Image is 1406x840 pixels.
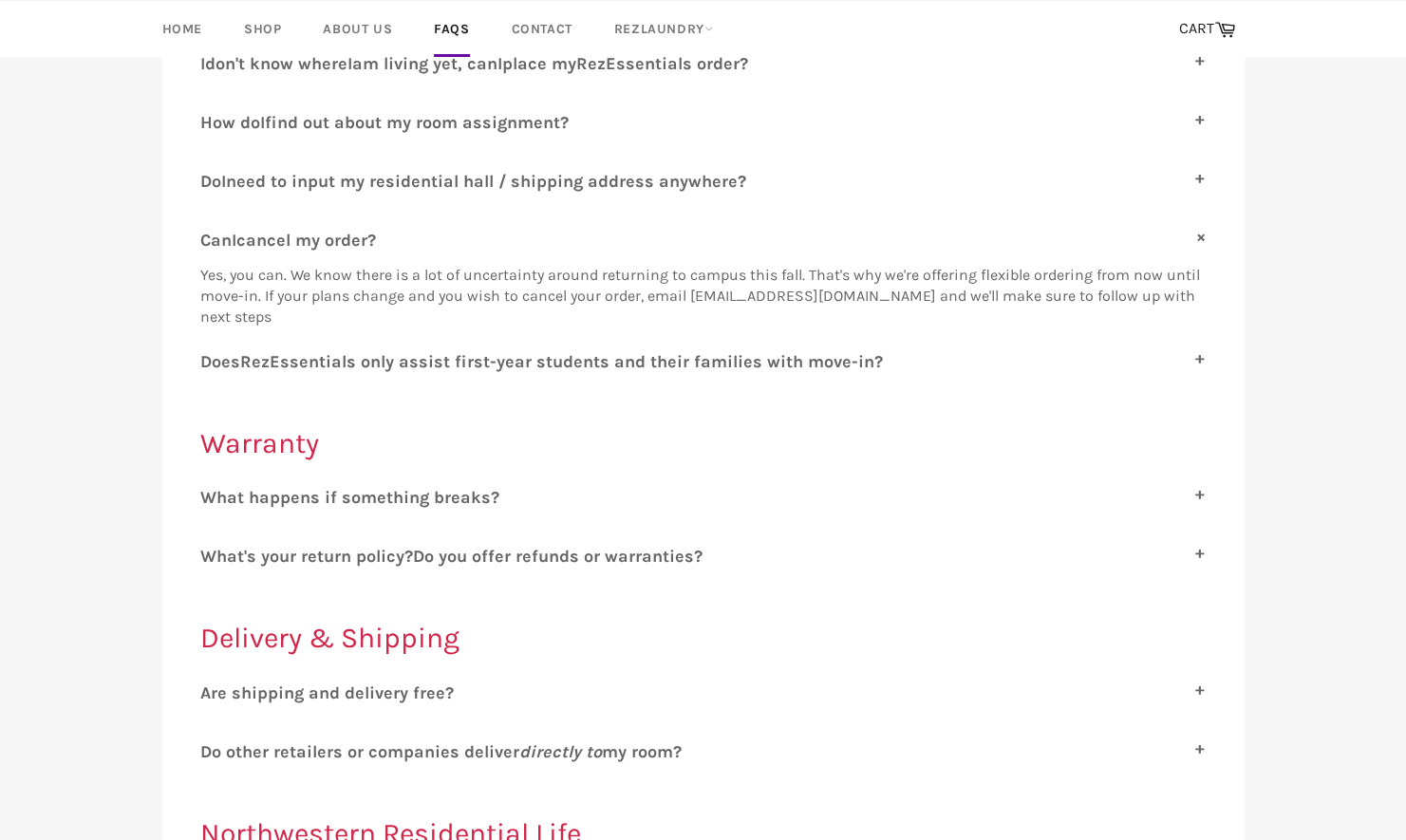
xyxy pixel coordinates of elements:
[200,112,1207,133] label: H I
[424,546,703,567] span: o you offer refunds or warranties?
[1170,9,1245,49] a: CART
[493,1,591,57] a: Contact
[200,487,1207,508] label: W
[280,351,883,372] span: ssentials only assist first-year students and their families with move-in?
[213,112,260,133] span: ow do
[211,230,232,251] span: an
[211,682,454,703] span: re shipping and delivery free?
[502,53,576,74] span: place my
[200,53,1207,74] label: I I I R E
[616,53,748,74] span: ssentials order?
[200,266,1200,326] span: Yes, you can. We know there is a lot of uncertainty around returning to campus this fall. That's ...
[205,53,347,74] span: don't know where
[212,171,221,192] span: o
[216,546,413,567] span: hat's your return policy?
[304,1,411,57] a: About Us
[143,1,221,57] a: Home
[200,351,1207,372] label: D R E
[595,1,732,57] a: RezLaundry
[200,619,1207,658] h2: Delivery & Shipping
[200,741,1207,762] label: D
[200,171,1207,192] label: D I
[519,741,602,762] i: directly to
[200,546,1207,567] label: W D
[200,230,1207,251] label: C I
[212,351,240,372] span: oes
[588,53,606,74] span: ez
[200,424,1207,463] h2: Warranty
[216,487,499,508] span: hat happens if something breaks?
[212,741,682,762] span: o other retailers or companies deliver my room?
[225,1,300,57] a: Shop
[236,230,376,251] span: cancel my order?
[252,351,270,372] span: ez
[265,112,569,133] span: find out about my room assignment?
[226,171,746,192] span: need to input my residential hall / shipping address anywhere?
[415,1,488,57] a: FAQs
[200,682,1207,703] label: A
[352,53,497,74] span: am living yet, can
